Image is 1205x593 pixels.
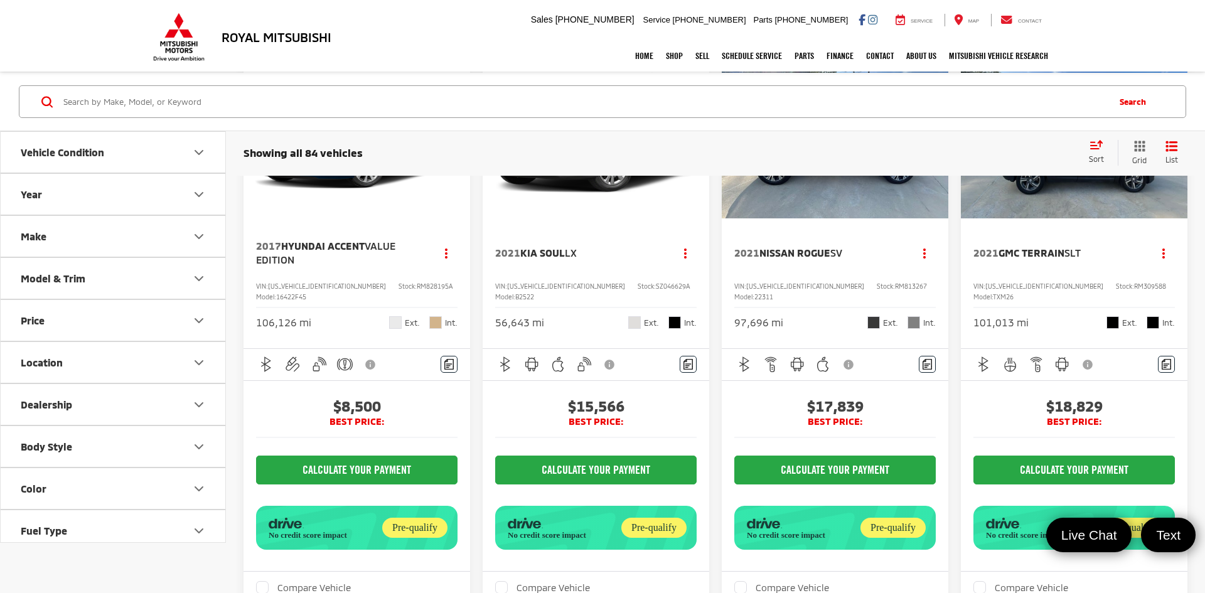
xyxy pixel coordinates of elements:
button: View Disclaimer [1078,351,1099,378]
span: Int. [1162,317,1175,329]
span: Model: [495,293,515,301]
a: Live Chat [1046,518,1132,552]
span: [PHONE_NUMBER] [774,15,848,24]
div: Fuel Type [191,523,206,538]
button: YearYear [1,174,227,215]
button: LocationLocation [1,342,227,383]
span: Stock: [638,282,656,290]
span: Int. [445,317,458,329]
span: Ext. [644,317,659,329]
div: Color [21,483,46,494]
span: 22311 [754,293,773,301]
img: Emergency Brake Assist [337,356,353,372]
a: Parts: Opens in a new tab [788,40,820,72]
span: dropdown dots [923,248,926,258]
span: Showing all 84 vehicles [244,146,363,159]
span: [US_VEHICLE_IDENTIFICATION_NUMBER] [985,282,1103,290]
span: Stock: [877,282,895,290]
div: Vehicle Condition [21,146,104,158]
span: BEST PRICE: [734,415,936,428]
span: Jet Black [1147,316,1159,329]
span: Text [1150,526,1187,543]
span: Map [968,18,979,24]
span: Charcoal [908,316,920,329]
span: TXM26 [993,293,1014,301]
button: Model & TrimModel & Trim [1,258,227,299]
button: Actions [436,242,458,264]
button: Actions [914,242,936,264]
button: PricePrice [1,300,227,341]
span: Chalk White [389,316,402,329]
span: VIN: [973,282,985,290]
button: Comments [1158,356,1175,373]
button: Vehicle ConditionVehicle Condition [1,132,227,173]
img: Bluetooth® [976,356,992,372]
span: Contact [1018,18,1042,24]
div: Dealership [21,398,72,410]
img: Bluetooth® [259,356,274,372]
img: Android Auto [1054,356,1070,372]
div: Price [21,314,45,326]
: CALCULATE YOUR PAYMENT [973,456,1175,484]
span: 2021 [734,247,759,259]
span: RM813267 [895,282,927,290]
span: RM309588 [1134,282,1166,290]
span: BEST PRICE: [256,415,458,428]
button: ColorColor [1,468,227,509]
span: Sort [1089,154,1104,163]
a: 2021Nissan RogueSV [734,246,901,260]
img: Keyless Entry [311,356,327,372]
div: Body Style [191,439,206,454]
button: List View [1156,140,1187,166]
span: List [1165,154,1178,165]
input: Search by Make, Model, or Keyword [62,87,1107,117]
a: Instagram: Click to visit our Instagram page [868,14,877,24]
: CALCULATE YOUR PAYMENT [256,456,458,484]
div: Model & Trim [21,272,85,284]
img: Apple CarPlay [815,356,831,372]
button: Search [1107,86,1164,117]
span: [US_VEHICLE_IDENTIFICATION_NUMBER] [746,282,864,290]
a: Facebook: Click to visit our Facebook page [859,14,865,24]
span: dropdown dots [1162,248,1165,258]
div: 56,643 mi [495,316,544,330]
span: Ebony Twilight Metallic [1106,316,1119,329]
span: Gun Metallic [867,316,880,329]
span: Kia Soul [520,247,565,259]
div: Body Style [21,441,72,452]
img: Comments [683,359,694,370]
a: 2021Kia SoulLX [495,246,662,260]
span: Grid [1132,155,1147,166]
a: Contact [860,40,900,72]
button: Comments [680,356,697,373]
div: Location [21,356,63,368]
a: 2021GMC TerrainSLT [973,246,1140,260]
: CALCULATE YOUR PAYMENT [734,456,936,484]
div: 106,126 mi [256,316,311,330]
span: 2021 [495,247,520,259]
span: SV [830,247,842,259]
img: Remote Start [763,356,779,372]
span: Live Chat [1055,526,1123,543]
span: VIN: [495,282,507,290]
span: Ext. [1122,317,1137,329]
span: Ext. [883,317,898,329]
span: Stock: [1116,282,1134,290]
span: Sales [531,14,553,24]
img: Bluetooth® [737,356,752,372]
div: Model & Trim [191,270,206,286]
button: Body StyleBody Style [1,426,227,467]
span: BEST PRICE: [495,415,697,428]
span: $17,839 [734,397,936,415]
a: Sell [689,40,715,72]
span: Service [911,18,933,24]
span: VIN: [734,282,746,290]
span: 16422F45 [276,293,306,301]
span: dropdown dots [684,248,687,258]
span: Stock: [399,282,417,290]
div: Location [191,355,206,370]
span: [PHONE_NUMBER] [555,14,635,24]
button: Actions [1153,242,1175,264]
button: View Disclaimer [838,351,860,378]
